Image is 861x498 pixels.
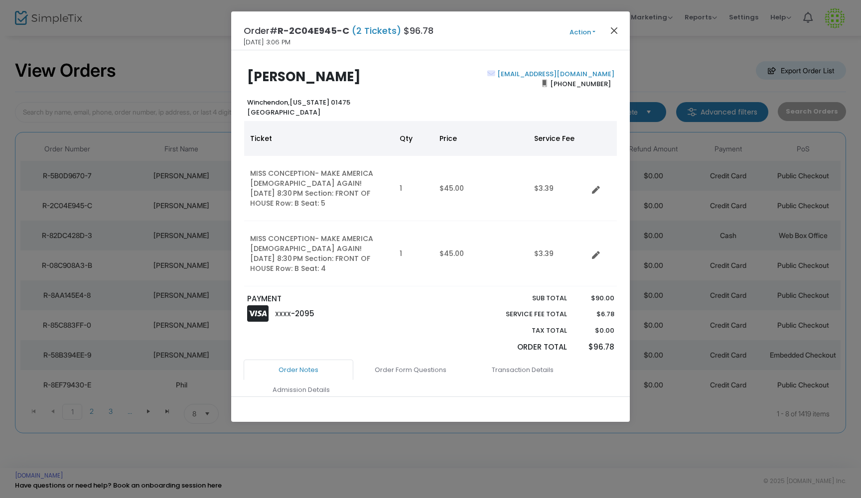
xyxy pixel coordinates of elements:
[576,342,614,353] p: $96.78
[247,293,426,305] p: PAYMENT
[433,221,528,286] td: $45.00
[482,309,567,319] p: Service Fee Total
[528,221,588,286] td: $3.39
[244,24,433,37] h4: Order# $96.78
[433,121,528,156] th: Price
[576,309,614,319] p: $6.78
[278,24,349,37] span: R-2C04E945-C
[244,360,353,380] a: Order Notes
[547,76,614,92] span: [PHONE_NUMBER]
[291,308,314,319] span: -2095
[608,24,621,37] button: Close
[244,156,394,221] td: MISS CONCEPTION- MAKE AMERICA [DEMOGRAPHIC_DATA] AGAIN! [DATE] 8:30 PM Section: FRONT OF HOUSE Ro...
[553,27,612,38] button: Action
[394,121,433,156] th: Qty
[356,360,465,380] a: Order Form Questions
[394,221,433,286] td: 1
[528,121,588,156] th: Service Fee
[394,156,433,221] td: 1
[468,360,577,380] a: Transaction Details
[576,326,614,336] p: $0.00
[433,156,528,221] td: $45.00
[247,98,350,117] b: [US_STATE] 01475 [GEOGRAPHIC_DATA]
[244,121,617,286] div: Data table
[244,121,394,156] th: Ticket
[247,68,361,86] b: [PERSON_NAME]
[275,310,291,318] span: XXXX
[482,326,567,336] p: Tax Total
[244,221,394,286] td: MISS CONCEPTION- MAKE AMERICA [DEMOGRAPHIC_DATA] AGAIN! [DATE] 8:30 PM Section: FRONT OF HOUSE Ro...
[495,69,614,79] a: [EMAIL_ADDRESS][DOMAIN_NAME]
[349,24,404,37] span: (2 Tickets)
[576,293,614,303] p: $90.00
[246,379,356,400] a: Admission Details
[482,342,567,353] p: Order Total
[482,293,567,303] p: Sub total
[528,156,588,221] td: $3.39
[247,98,289,107] span: Winchendon,
[244,37,290,47] span: [DATE] 3:06 PM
